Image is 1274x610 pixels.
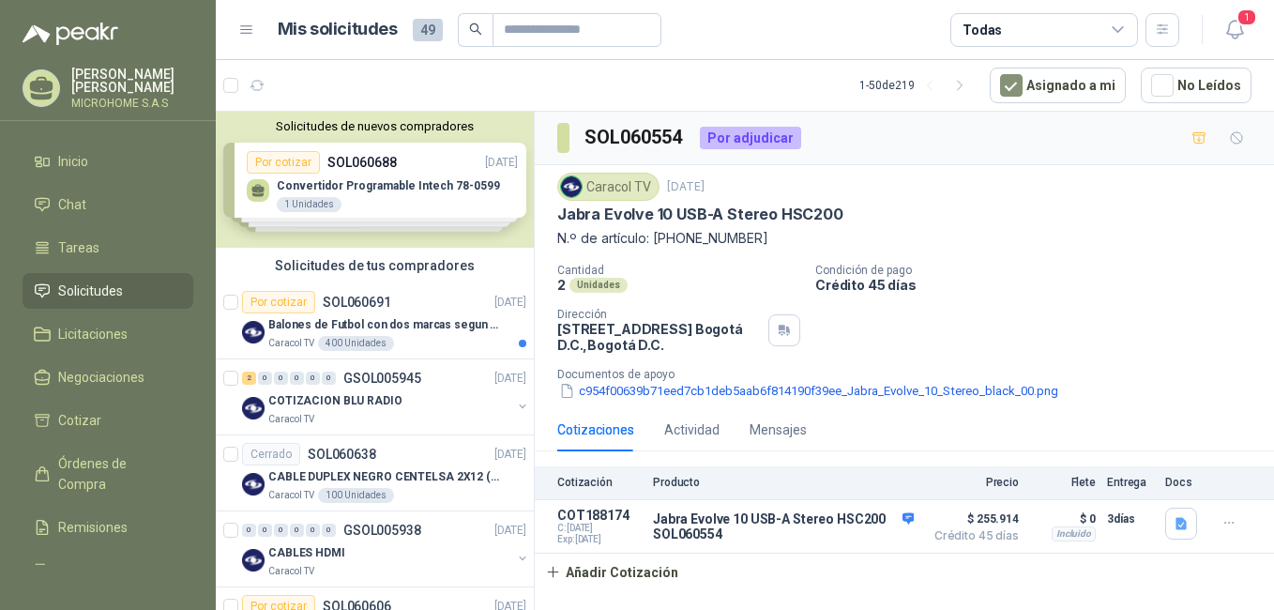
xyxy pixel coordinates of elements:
[963,20,1002,40] div: Todas
[23,187,193,222] a: Chat
[557,173,660,201] div: Caracol TV
[23,403,193,438] a: Cotizar
[557,476,642,489] p: Cotización
[561,176,582,197] img: Company Logo
[306,524,320,537] div: 0
[1052,526,1096,541] div: Incluido
[242,473,265,496] img: Company Logo
[242,519,530,579] a: 0 0 0 0 0 0 GSOL005938[DATE] Company LogoCABLES HDMICaracol TV
[569,278,628,293] div: Unidades
[290,372,304,385] div: 0
[242,367,530,427] a: 2 0 0 0 0 0 GSOL005945[DATE] Company LogoCOTIZACION BLU RADIOCaracol TV
[242,443,300,465] div: Cerrado
[242,549,265,572] img: Company Logo
[664,419,720,440] div: Actividad
[23,359,193,395] a: Negociaciones
[990,68,1126,103] button: Asignado a mi
[23,144,193,179] a: Inicio
[1141,68,1251,103] button: No Leídos
[258,524,272,537] div: 0
[242,397,265,419] img: Company Logo
[584,123,685,152] h3: SOL060554
[859,70,975,100] div: 1 - 50 de 219
[23,510,193,545] a: Remisiones
[667,178,705,196] p: [DATE]
[268,468,502,486] p: CABLE DUPLEX NEGRO CENTELSA 2X12 (COLOR NEGRO)
[557,205,843,224] p: Jabra Evolve 10 USB-A Stereo HSC200
[557,508,642,523] p: COT188174
[258,372,272,385] div: 0
[557,308,761,321] p: Dirección
[925,530,1019,541] span: Crédito 45 días
[23,316,193,352] a: Licitaciones
[268,316,502,334] p: Balones de Futbol con dos marcas segun adjunto. Adjuntar cotizacion en su formato
[274,372,288,385] div: 0
[925,476,1019,489] p: Precio
[700,127,801,149] div: Por adjudicar
[58,517,128,538] span: Remisiones
[58,367,144,388] span: Negociaciones
[23,23,118,45] img: Logo peakr
[413,19,443,41] span: 49
[1218,13,1251,47] button: 1
[58,560,141,581] span: Configuración
[535,554,689,591] button: Añadir Cotización
[242,291,315,313] div: Por cotizar
[815,264,1266,277] p: Condición de pago
[653,511,914,541] p: Jabra Evolve 10 USB-A Stereo HSC200 SOL060554
[58,453,175,495] span: Órdenes de Compra
[494,370,526,388] p: [DATE]
[268,564,314,579] p: Caracol TV
[278,16,398,43] h1: Mis solicitudes
[268,392,402,410] p: COTIZACION BLU RADIO
[557,368,1266,381] p: Documentos de apoyo
[58,237,99,258] span: Tareas
[268,412,314,427] p: Caracol TV
[557,381,1060,401] button: c954f00639b71eed7cb1deb5aab6f814190f39ee_Jabra_Evolve_10_Stereo_black_00.png
[494,294,526,312] p: [DATE]
[268,488,314,503] p: Caracol TV
[23,446,193,502] a: Órdenes de Compra
[318,488,394,503] div: 100 Unidades
[322,372,336,385] div: 0
[343,372,421,385] p: GSOL005945
[322,524,336,537] div: 0
[557,321,761,353] p: [STREET_ADDRESS] Bogotá D.C. , Bogotá D.C.
[557,523,642,534] span: C: [DATE]
[557,419,634,440] div: Cotizaciones
[469,23,482,36] span: search
[557,277,566,293] p: 2
[242,524,256,537] div: 0
[494,446,526,464] p: [DATE]
[290,524,304,537] div: 0
[815,277,1266,293] p: Crédito 45 días
[58,281,123,301] span: Solicitudes
[1236,8,1257,26] span: 1
[1165,476,1203,489] p: Docs
[343,524,421,537] p: GSOL005938
[318,336,394,351] div: 400 Unidades
[557,228,1251,249] p: N.º de artículo: [PHONE_NUMBER]
[71,68,193,94] p: [PERSON_NAME] [PERSON_NAME]
[23,553,193,588] a: Configuración
[216,112,534,248] div: Solicitudes de nuevos compradoresPor cotizarSOL060688[DATE] Convertidor Programable Intech 78-059...
[1030,508,1096,530] p: $ 0
[216,248,534,283] div: Solicitudes de tus compradores
[653,476,914,489] p: Producto
[494,522,526,540] p: [DATE]
[1030,476,1096,489] p: Flete
[1107,508,1154,530] p: 3 días
[274,524,288,537] div: 0
[1107,476,1154,489] p: Entrega
[557,264,800,277] p: Cantidad
[308,448,376,461] p: SOL060638
[242,372,256,385] div: 2
[23,230,193,266] a: Tareas
[268,336,314,351] p: Caracol TV
[323,296,391,309] p: SOL060691
[23,273,193,309] a: Solicitudes
[216,435,534,511] a: CerradoSOL060638[DATE] Company LogoCABLE DUPLEX NEGRO CENTELSA 2X12 (COLOR NEGRO)Caracol TV100 Un...
[268,544,345,562] p: CABLES HDMI
[223,119,526,133] button: Solicitudes de nuevos compradores
[58,194,86,215] span: Chat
